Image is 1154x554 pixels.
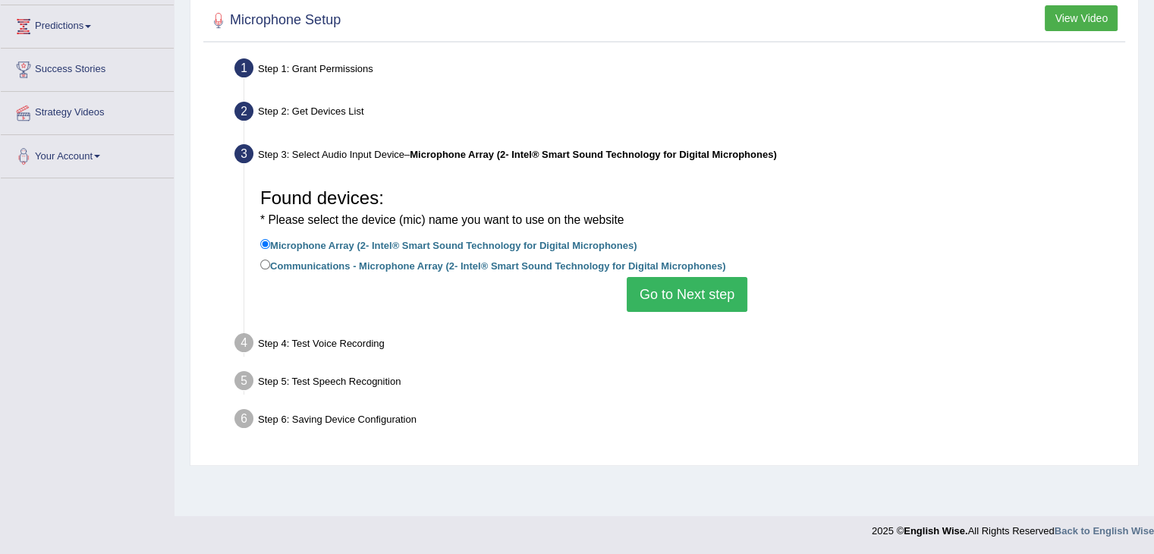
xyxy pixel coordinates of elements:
[260,236,637,253] label: Microphone Array (2- Intel® Smart Sound Technology for Digital Microphones)
[904,525,967,537] strong: English Wise.
[228,54,1131,87] div: Step 1: Grant Permissions
[1,49,174,87] a: Success Stories
[260,213,624,226] small: * Please select the device (mic) name you want to use on the website
[260,260,270,269] input: Communications - Microphone Array (2- Intel® Smart Sound Technology for Digital Microphones)
[1045,5,1118,31] button: View Video
[228,367,1131,400] div: Step 5: Test Speech Recognition
[1,135,174,173] a: Your Account
[872,516,1154,538] div: 2025 © All Rights Reserved
[228,404,1131,438] div: Step 6: Saving Device Configuration
[1,92,174,130] a: Strategy Videos
[410,149,776,160] b: Microphone Array (2- Intel® Smart Sound Technology for Digital Microphones)
[260,239,270,249] input: Microphone Array (2- Intel® Smart Sound Technology for Digital Microphones)
[260,257,725,273] label: Communications - Microphone Array (2- Intel® Smart Sound Technology for Digital Microphones)
[1055,525,1154,537] a: Back to English Wise
[1,5,174,43] a: Predictions
[228,329,1131,362] div: Step 4: Test Voice Recording
[228,97,1131,131] div: Step 2: Get Devices List
[627,277,747,312] button: Go to Next step
[404,149,777,160] span: –
[260,188,1114,228] h3: Found devices:
[228,140,1131,173] div: Step 3: Select Audio Input Device
[207,9,341,32] h2: Microphone Setup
